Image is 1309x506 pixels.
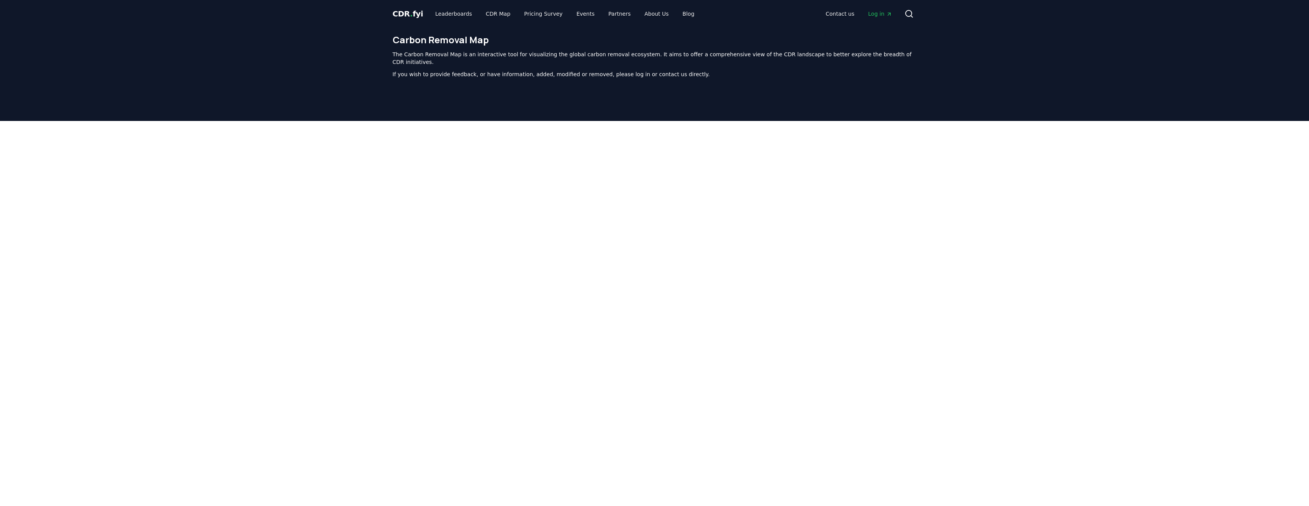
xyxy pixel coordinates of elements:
[480,7,516,21] a: CDR Map
[518,7,568,21] a: Pricing Survey
[393,51,917,66] p: The Carbon Removal Map is an interactive tool for visualizing the global carbon removal ecosystem...
[862,7,898,21] a: Log in
[429,7,700,21] nav: Main
[677,7,701,21] a: Blog
[393,9,423,18] span: CDR fyi
[819,7,860,21] a: Contact us
[410,9,413,18] span: .
[393,34,917,46] h1: Carbon Removal Map
[393,70,917,78] p: If you wish to provide feedback, or have information, added, modified or removed, please log in o...
[429,7,478,21] a: Leaderboards
[819,7,898,21] nav: Main
[602,7,637,21] a: Partners
[570,7,601,21] a: Events
[393,8,423,19] a: CDR.fyi
[638,7,675,21] a: About Us
[868,10,892,18] span: Log in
